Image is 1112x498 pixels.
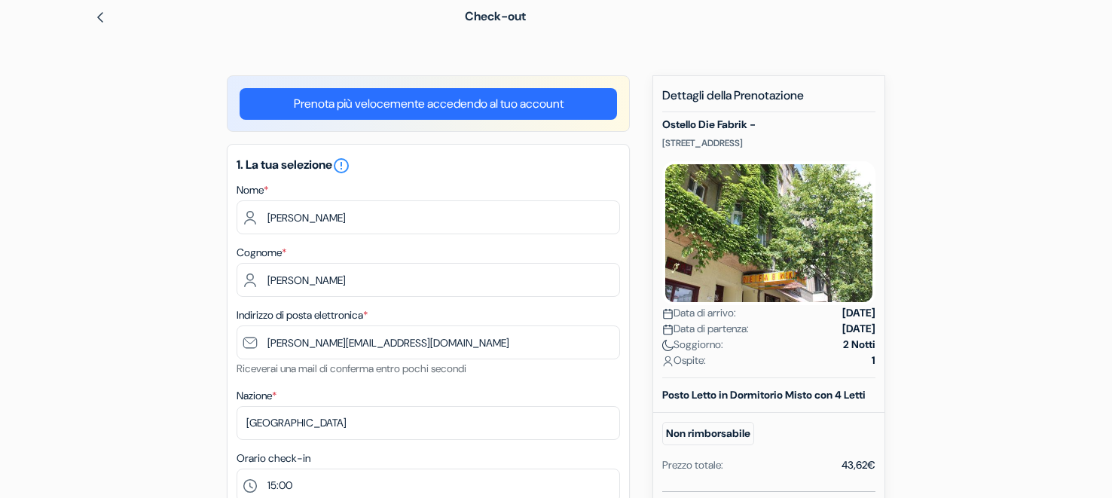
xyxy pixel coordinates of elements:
[237,200,620,234] input: Inserisci il nome
[842,457,875,473] div: 43,62€
[662,422,754,445] small: Non rimborsabile
[662,337,723,353] span: Soggiorno:
[237,157,620,175] h5: 1. La tua selezione
[662,353,706,368] span: Ospite:
[872,353,875,368] strong: 1
[662,340,674,351] img: moon.svg
[237,245,286,261] label: Cognome
[237,362,466,375] small: Riceverai una mail di conferma entro pochi secondi
[662,388,866,402] b: Posto Letto in Dormitorio Misto con 4 Letti
[237,307,368,323] label: Indirizzo di posta elettronica
[842,305,875,321] strong: [DATE]
[332,157,350,173] a: error_outline
[662,356,674,367] img: user_icon.svg
[240,88,617,120] a: Prenota più velocemente accedendo al tuo account
[662,305,736,321] span: Data di arrivo:
[237,451,310,466] label: Orario check-in
[94,11,106,23] img: left_arrow.svg
[662,457,723,473] div: Prezzo totale:
[237,182,268,198] label: Nome
[237,388,276,404] label: Nazione
[662,88,875,112] h5: Dettagli della Prenotazione
[237,325,620,359] input: Inserisci il tuo indirizzo email
[332,157,350,175] i: error_outline
[843,337,875,353] strong: 2 Notti
[662,321,749,337] span: Data di partenza:
[662,118,875,131] h5: Ostello Die Fabrik -
[662,308,674,319] img: calendar.svg
[465,8,526,24] span: Check-out
[842,321,875,337] strong: [DATE]
[662,324,674,335] img: calendar.svg
[662,137,875,149] p: [STREET_ADDRESS]
[237,263,620,297] input: Inserisci il cognome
